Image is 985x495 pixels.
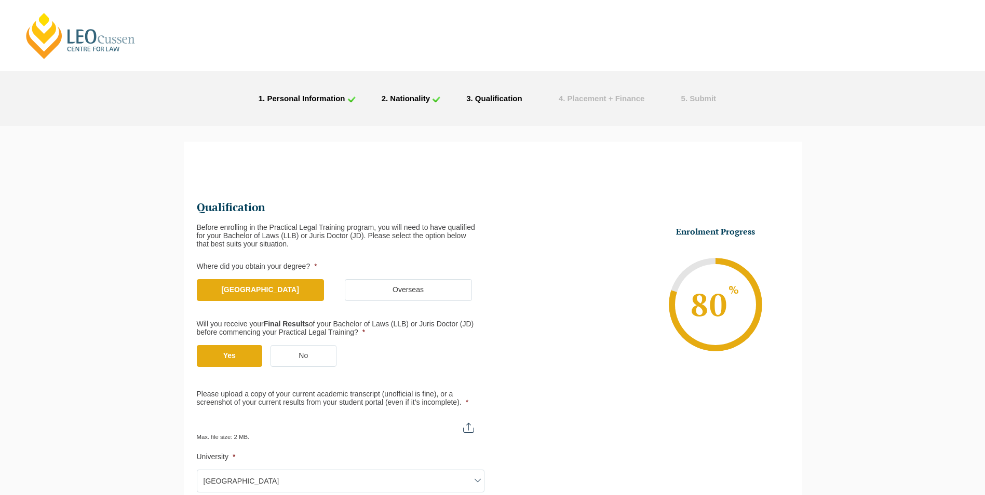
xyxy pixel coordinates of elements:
span: 2 [382,94,386,103]
span: Max. file size: 2 MB. [197,425,258,440]
span: 5 [681,94,685,103]
label: No [271,345,336,367]
span: . Personal Information [263,94,345,103]
span: . Qualification [471,94,522,103]
span: . Submit [685,94,716,103]
img: check_icon [347,96,356,103]
span: University of Tasmania [197,470,484,492]
sup: % [728,286,740,296]
h2: Qualification [197,200,484,215]
span: 3 [466,94,470,103]
iframe: LiveChat chat widget [915,425,959,469]
span: University of Tasmania [197,470,484,492]
strong: Final Results [264,320,309,328]
label: [GEOGRAPHIC_DATA] [197,279,324,301]
h3: Enrolment Progress [651,226,780,237]
a: [PERSON_NAME] Centre for Law [23,11,138,60]
label: Please upload a copy of your current academic transcript (unofficial is fine), or a screenshot of... [197,390,484,407]
span: 80 [690,284,741,325]
label: Where did you obtain your degree? [197,263,484,271]
span: . Placement + Finance [563,94,644,103]
label: University [197,453,484,461]
span: . Nationality [386,94,430,103]
label: Overseas [345,279,472,301]
div: Before enrolling in the Practical Legal Training program, you will need to have qualified for you... [197,223,484,248]
img: check_icon [432,96,440,103]
span: 4 [559,94,563,103]
label: Will you receive your of your Bachelor of Laws (LLB) or Juris Doctor (JD) before commencing your ... [197,320,476,337]
label: Yes [197,345,263,367]
span: 1 [259,94,263,103]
